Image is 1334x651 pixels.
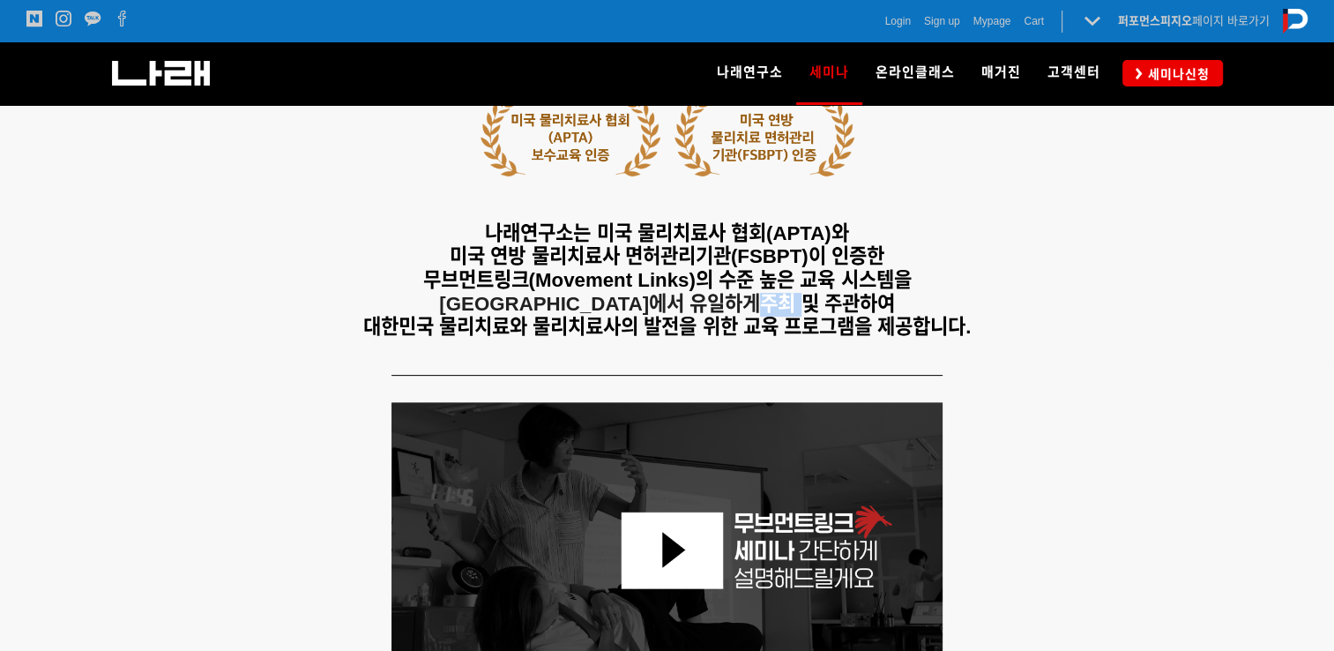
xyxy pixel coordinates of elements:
span: 매거진 [981,64,1021,80]
a: Mypage [973,12,1011,30]
a: Cart [1024,12,1044,30]
a: 세미나신청 [1122,60,1223,86]
strong: [GEOGRAPHIC_DATA]에서 유일하게 [439,293,760,315]
strong: 퍼포먼스피지오 [1118,14,1192,27]
a: 온라인클래스 [862,42,968,104]
span: 나래연구소는 미국 물리치료사 협회(APTA)와 [485,222,848,244]
a: 세미나 [796,42,862,104]
a: Login [885,12,911,30]
a: 고객센터 [1034,42,1114,104]
a: 나래연구소 [704,42,796,104]
span: 세미나 [809,58,849,86]
span: 주최 및 주관하여 [760,293,894,315]
span: 대한민국 물리치료와 물리치료사의 발전을 위한 교육 프로그램을 제공합니다. [363,316,972,338]
span: 무브먼트링크(Movement Links)의 수준 높은 교육 시스템을 [422,269,911,291]
a: Sign up [924,12,960,30]
span: 온라인클래스 [876,64,955,80]
span: 세미나신청 [1143,65,1210,83]
a: 매거진 [968,42,1034,104]
img: 5cb643d1b3402.png [481,94,854,176]
span: 고객센터 [1047,64,1100,80]
span: 미국 연방 물리치료사 면허관리기관(FSBPT)이 인증한 [450,245,884,267]
span: 나래연구소 [717,64,783,80]
a: 퍼포먼스피지오페이지 바로가기 [1118,14,1270,27]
